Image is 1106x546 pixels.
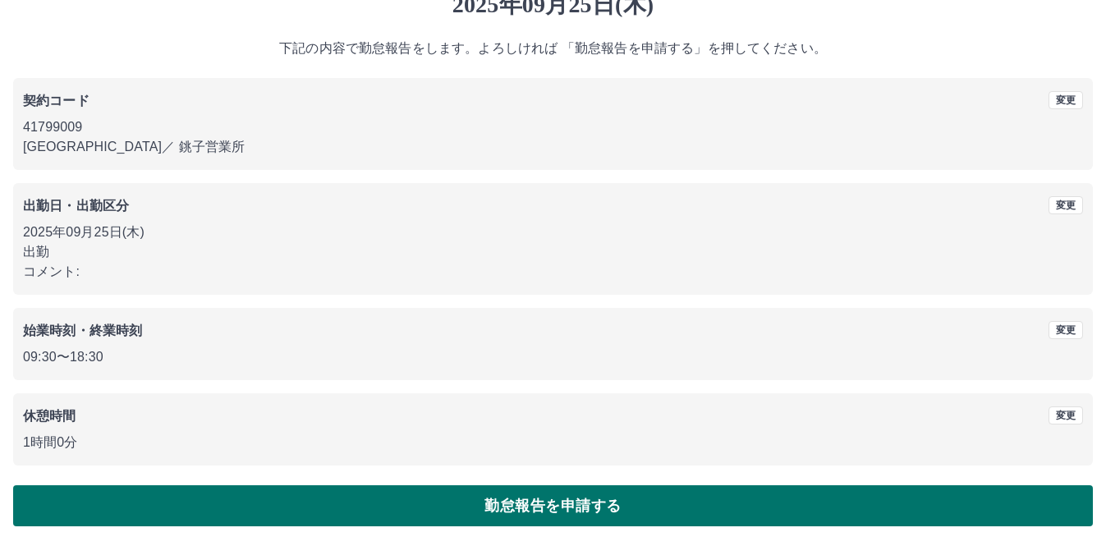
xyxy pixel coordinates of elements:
[23,323,142,337] b: 始業時刻・終業時刻
[1049,91,1083,109] button: 変更
[23,137,1083,157] p: [GEOGRAPHIC_DATA] ／ 銚子営業所
[23,409,76,423] b: 休憩時間
[23,117,1083,137] p: 41799009
[23,223,1083,242] p: 2025年09月25日(木)
[23,94,89,108] b: 契約コード
[23,262,1083,282] p: コメント:
[23,433,1083,452] p: 1時間0分
[13,485,1093,526] button: 勤怠報告を申請する
[13,39,1093,58] p: 下記の内容で勤怠報告をします。よろしければ 「勤怠報告を申請する」を押してください。
[1049,406,1083,424] button: 変更
[1049,321,1083,339] button: 変更
[23,347,1083,367] p: 09:30 〜 18:30
[23,199,129,213] b: 出勤日・出勤区分
[1049,196,1083,214] button: 変更
[23,242,1083,262] p: 出勤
